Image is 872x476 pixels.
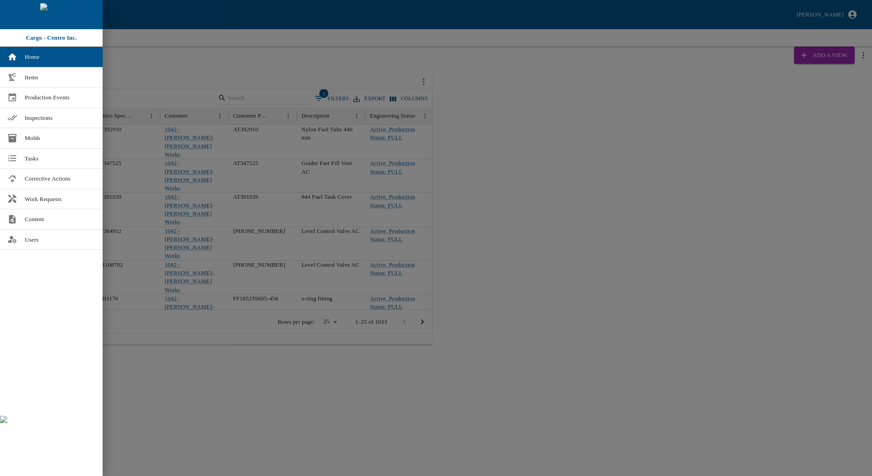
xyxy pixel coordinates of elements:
[25,93,95,102] span: Production Events
[25,134,95,143] span: Molds
[25,154,95,163] span: Tasks
[25,235,95,244] span: Users
[25,73,95,82] span: Items
[25,114,95,123] span: Inspections
[40,3,63,26] img: cargo logo
[25,52,95,62] span: Home
[25,174,95,183] span: Corrective Actions
[26,33,77,42] p: Cargo - Centro Inc.
[25,215,95,224] span: Content
[25,195,95,204] span: Work Requests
